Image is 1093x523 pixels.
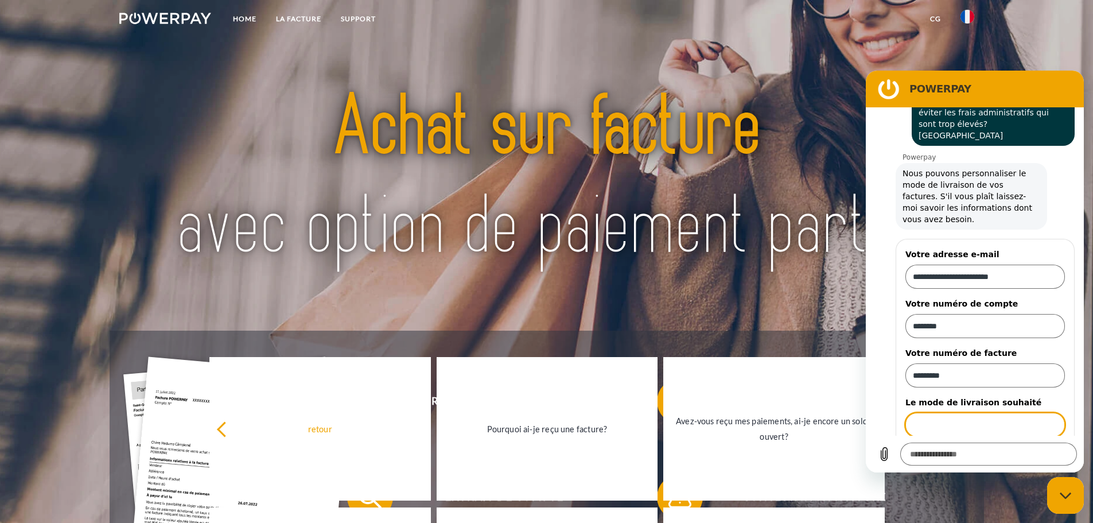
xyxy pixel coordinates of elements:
[960,10,974,24] img: fr
[119,13,212,24] img: logo-powerpay-white.svg
[266,9,331,29] a: LA FACTURE
[663,357,885,501] a: Avez-vous reçu mes paiements, ai-je encore un solde ouvert?
[216,421,424,437] div: retour
[670,413,878,444] div: Avez-vous reçu mes paiements, ai-je encore un solde ouvert?
[920,9,951,29] a: CG
[161,52,932,304] img: title-powerpay_fr.svg
[1047,477,1084,514] iframe: Bouton de lancement de la fenêtre de messagerie, conversation en cours
[866,71,1084,472] iframe: Fenêtre de messagerie
[223,9,266,29] a: Home
[444,421,651,437] div: Pourquoi ai-je reçu une facture?
[331,9,386,29] a: Support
